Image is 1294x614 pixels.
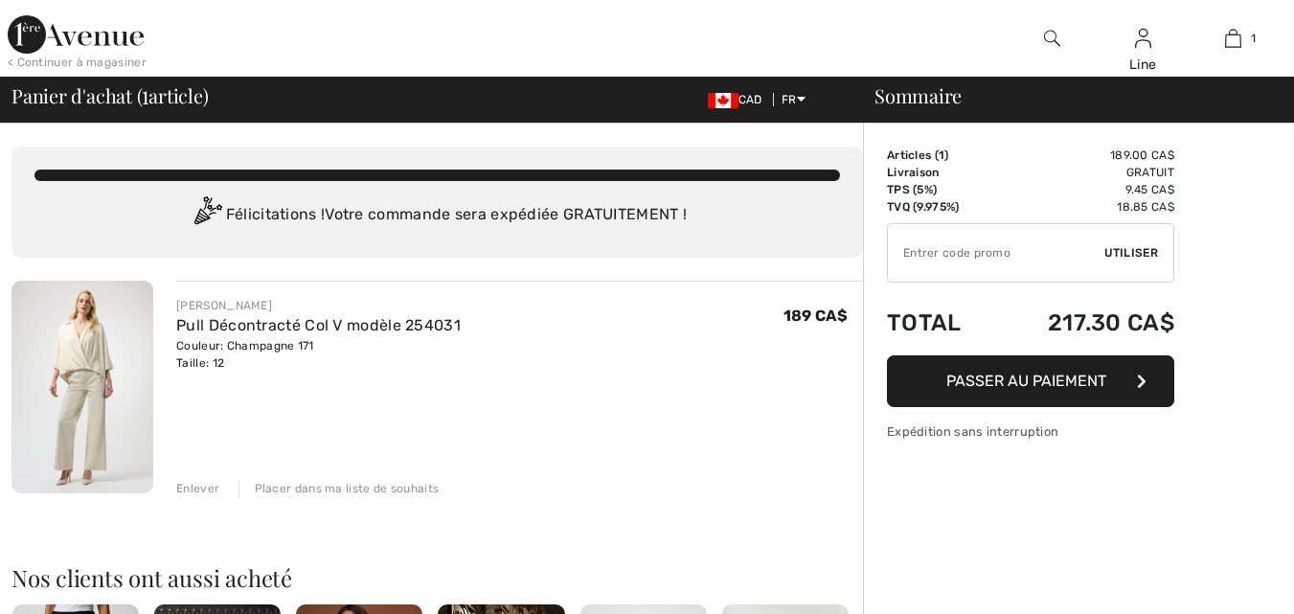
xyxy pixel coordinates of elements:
a: Pull Décontracté Col V modèle 254031 [176,316,461,334]
span: 1 [142,81,148,106]
img: Canadian Dollar [708,93,738,108]
td: 217.30 CA$ [993,290,1174,355]
img: 1ère Avenue [8,15,144,54]
span: 1 [1251,30,1256,47]
div: Expédition sans interruption [887,422,1174,441]
span: Passer au paiement [946,372,1106,390]
td: Livraison [887,164,993,181]
span: FR [782,93,806,106]
td: TPS (5%) [887,181,993,198]
button: Passer au paiement [887,355,1174,407]
div: < Continuer à magasiner [8,54,147,71]
div: [PERSON_NAME] [176,297,461,314]
td: Total [887,290,993,355]
img: recherche [1044,27,1060,50]
img: Mon panier [1225,27,1241,50]
td: 189.00 CA$ [993,147,1174,164]
td: TVQ (9.975%) [887,198,993,216]
span: 189 CA$ [783,307,848,325]
a: Se connecter [1135,29,1151,47]
span: Panier d'achat ( article) [11,86,209,105]
input: Code promo [888,224,1104,282]
div: Sommaire [851,86,1283,105]
td: 18.85 CA$ [993,198,1174,216]
a: 1 [1189,27,1278,50]
div: Line [1099,55,1188,75]
img: Mes infos [1135,27,1151,50]
div: Félicitations ! Votre commande sera expédiée GRATUITEMENT ! [34,196,840,235]
td: Gratuit [993,164,1174,181]
span: Utiliser [1104,244,1158,262]
img: Congratulation2.svg [188,196,226,235]
h2: Nos clients ont aussi acheté [11,566,863,589]
span: 1 [939,148,944,162]
div: Placer dans ma liste de souhaits [238,480,440,497]
td: Articles ( ) [887,147,993,164]
img: Pull Décontracté Col V modèle 254031 [11,281,153,493]
div: Enlever [176,480,219,497]
span: CAD [708,93,770,106]
div: Couleur: Champagne 171 Taille: 12 [176,337,461,372]
td: 9.45 CA$ [993,181,1174,198]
